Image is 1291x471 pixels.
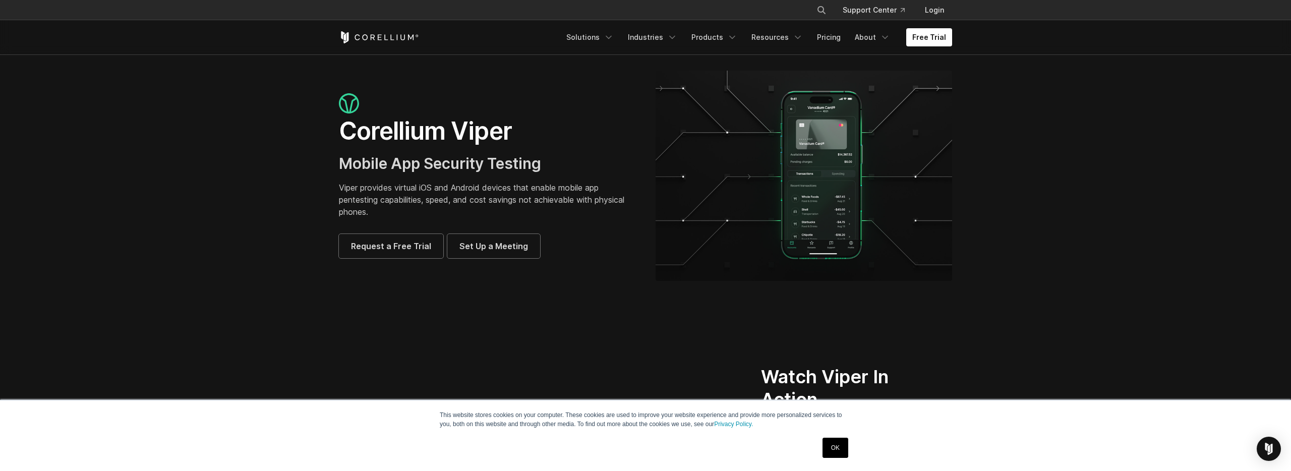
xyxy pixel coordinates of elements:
[685,28,743,46] a: Products
[440,410,851,429] p: This website stores cookies on your computer. These cookies are used to improve your website expe...
[761,366,914,411] h2: Watch Viper In Action
[351,240,431,252] span: Request a Free Trial
[560,28,620,46] a: Solutions
[656,71,952,281] img: viper_hero
[1257,437,1281,461] div: Open Intercom Messenger
[849,28,896,46] a: About
[339,93,359,114] img: viper_icon_large
[339,116,635,146] h1: Corellium Viper
[917,1,952,19] a: Login
[906,28,952,46] a: Free Trial
[339,234,443,258] a: Request a Free Trial
[339,31,419,43] a: Corellium Home
[835,1,913,19] a: Support Center
[560,28,952,46] div: Navigation Menu
[339,182,635,218] p: Viper provides virtual iOS and Android devices that enable mobile app pentesting capabilities, sp...
[622,28,683,46] a: Industries
[823,438,848,458] a: OK
[447,234,540,258] a: Set Up a Meeting
[459,240,528,252] span: Set Up a Meeting
[812,1,831,19] button: Search
[804,1,952,19] div: Navigation Menu
[339,154,541,172] span: Mobile App Security Testing
[811,28,847,46] a: Pricing
[745,28,809,46] a: Resources
[714,421,753,428] a: Privacy Policy.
